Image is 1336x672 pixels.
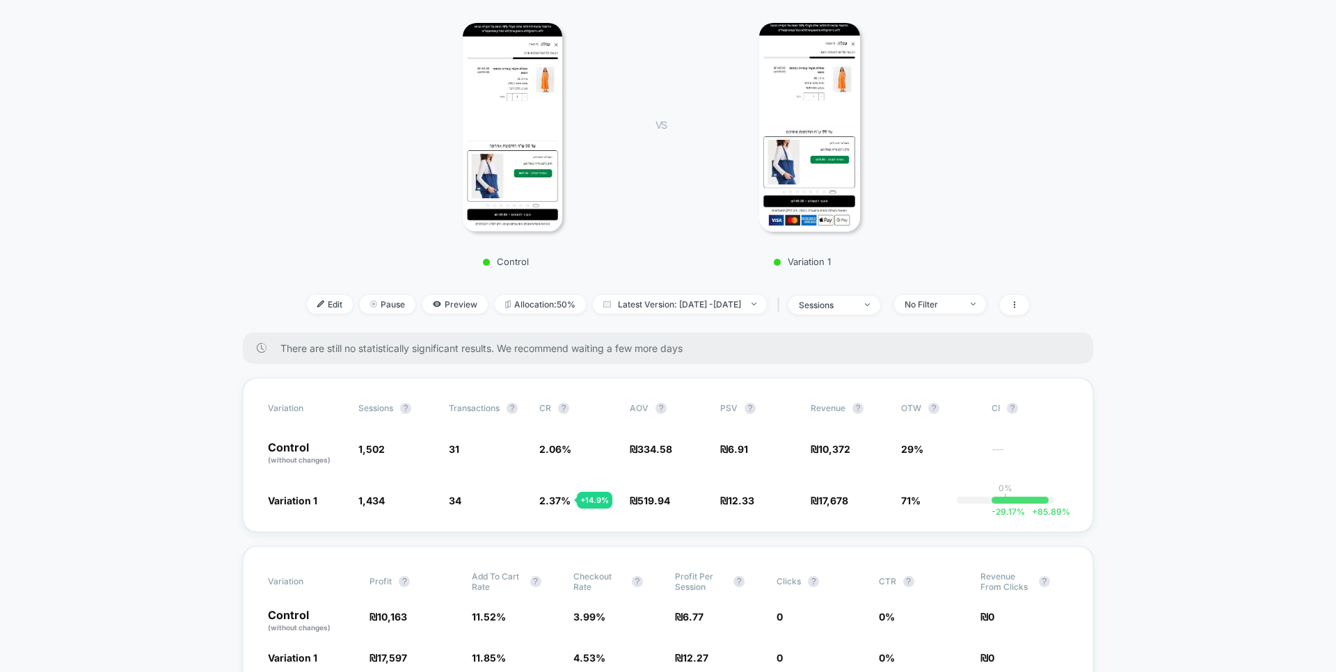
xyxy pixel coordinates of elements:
[360,295,415,314] span: Pause
[811,403,845,413] span: Revenue
[999,483,1012,493] p: 0%
[720,495,754,506] span: ₪
[865,303,870,306] img: end
[449,495,461,506] span: 34
[463,23,562,232] img: Control main
[280,342,1065,354] span: There are still no statistically significant results. We recommend waiting a few more days
[377,652,407,664] span: 17,597
[472,611,506,623] span: 11.52 %
[530,576,541,587] button: ?
[449,443,459,455] span: 31
[505,301,511,308] img: rebalance
[268,403,344,414] span: Variation
[268,495,317,506] span: Variation 1
[901,443,923,455] span: 29%
[818,443,850,455] span: 10,372
[879,576,896,586] span: CTR
[539,443,571,455] span: 2.06 %
[400,403,411,414] button: ?
[879,611,895,623] span: 0 %
[745,403,756,414] button: ?
[558,403,569,414] button: ?
[593,295,767,314] span: Latest Version: [DATE] - [DATE]
[422,295,488,314] span: Preview
[1004,493,1007,504] p: |
[358,443,385,455] span: 1,502
[268,442,344,465] p: Control
[905,299,960,310] div: No Filter
[268,571,344,592] span: Variation
[630,443,672,455] span: ₪
[1032,506,1037,517] span: +
[988,611,994,623] span: 0
[971,303,976,305] img: end
[901,403,978,414] span: OTW
[655,119,667,131] span: VS
[384,256,628,267] p: Control
[675,652,708,664] span: ₪
[774,295,788,315] span: |
[675,611,703,623] span: ₪
[577,492,612,509] div: + 14.9 %
[988,652,994,664] span: 0
[268,623,331,632] span: (without changes)
[980,652,994,664] span: ₪
[268,456,331,464] span: (without changes)
[539,403,551,413] span: CR
[630,495,670,506] span: ₪
[777,611,783,623] span: 0
[369,652,407,664] span: ₪
[777,576,801,586] span: Clicks
[818,495,848,506] span: 17,678
[369,611,407,623] span: ₪
[777,652,783,664] span: 0
[811,443,850,455] span: ₪
[399,576,410,587] button: ?
[901,495,921,506] span: 71%
[268,609,356,633] p: Control
[759,23,860,232] img: Variation 1 main
[370,301,377,307] img: end
[683,652,708,664] span: 12.27
[928,403,939,414] button: ?
[681,256,924,267] p: Variation 1
[1007,403,1018,414] button: ?
[495,295,586,314] span: Allocation: 50%
[751,303,756,305] img: end
[632,576,643,587] button: ?
[268,652,317,664] span: Variation 1
[903,576,914,587] button: ?
[675,571,726,592] span: Profit Per Session
[728,495,754,506] span: 12.33
[811,495,848,506] span: ₪
[720,443,748,455] span: ₪
[808,576,819,587] button: ?
[507,403,518,414] button: ?
[358,403,393,413] span: Sessions
[799,300,854,310] div: sessions
[992,445,1068,465] span: ---
[992,403,1068,414] span: CI
[307,295,353,314] span: Edit
[573,652,605,664] span: 4.53 %
[630,403,649,413] span: AOV
[317,301,324,307] img: edit
[1025,506,1070,517] span: 85.89 %
[1039,576,1050,587] button: ?
[472,652,506,664] span: 11.85 %
[720,403,738,413] span: PSV
[377,611,407,623] span: 10,163
[637,443,672,455] span: 334.58
[980,571,1032,592] span: Revenue From Clicks
[358,495,385,506] span: 1,434
[472,571,523,592] span: Add To Cart Rate
[879,652,895,664] span: 0 %
[539,495,571,506] span: 2.37 %
[369,576,392,586] span: Profit
[573,611,605,623] span: 3.99 %
[603,301,611,307] img: calendar
[728,443,748,455] span: 6.91
[637,495,670,506] span: 519.94
[573,571,625,592] span: Checkout Rate
[655,403,667,414] button: ?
